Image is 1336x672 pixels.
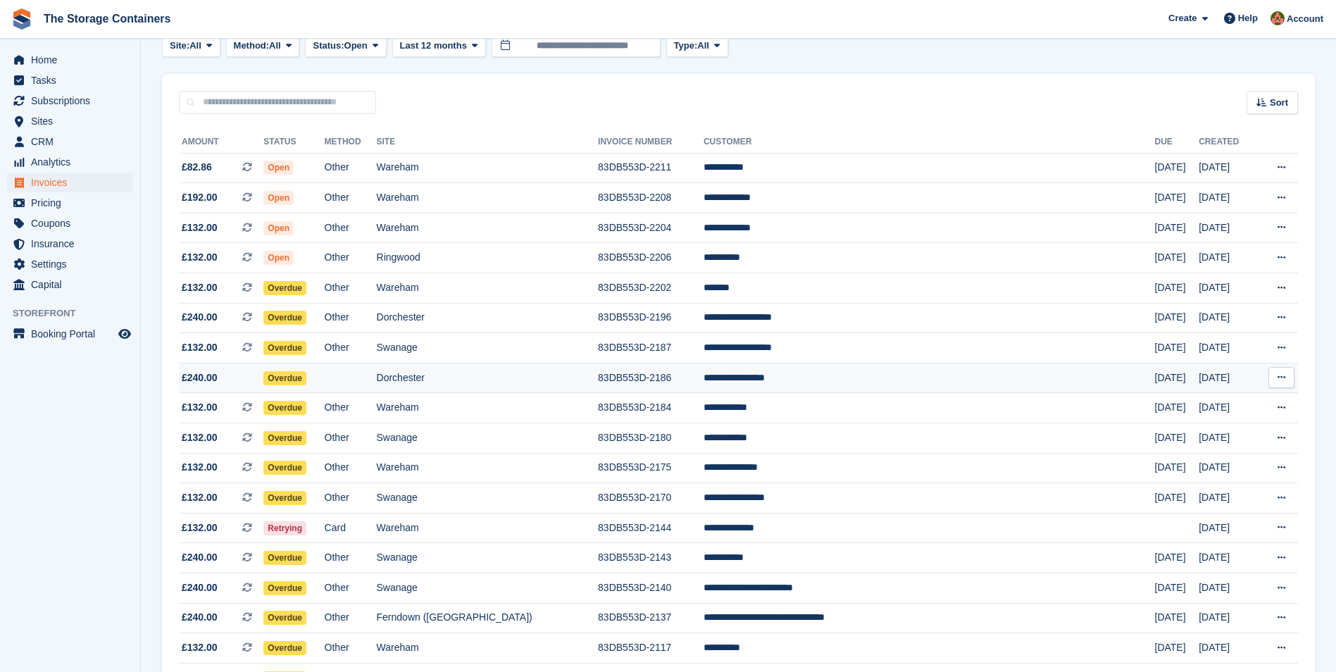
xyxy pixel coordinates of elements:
td: [DATE] [1155,603,1199,633]
span: Account [1287,12,1323,26]
span: Overdue [263,341,306,355]
span: Insurance [31,234,116,254]
span: Overdue [263,641,306,655]
td: Other [325,603,377,633]
td: 83DB553D-2211 [598,153,704,183]
td: [DATE] [1199,603,1256,633]
td: Other [325,453,377,483]
td: Other [325,243,377,273]
button: Last 12 months [392,35,486,58]
td: Swanage [377,573,599,604]
td: Wareham [377,273,599,304]
a: menu [7,213,133,233]
td: Other [325,333,377,363]
button: Site: All [162,35,220,58]
td: [DATE] [1199,243,1256,273]
td: [DATE] [1199,573,1256,604]
td: 83DB553D-2170 [598,483,704,514]
td: [DATE] [1155,633,1199,664]
td: Swanage [377,543,599,573]
span: Open [263,161,294,175]
span: £132.00 [182,430,218,445]
img: Kirsty Simpson [1271,11,1285,25]
th: Due [1155,131,1199,154]
span: Type: [674,39,698,53]
span: Storefront [13,306,140,321]
td: [DATE] [1199,363,1256,393]
td: Other [325,303,377,333]
span: Status: [313,39,344,53]
a: menu [7,275,133,294]
td: [DATE] [1199,213,1256,243]
a: menu [7,111,133,131]
td: Other [325,483,377,514]
td: [DATE] [1155,483,1199,514]
span: £132.00 [182,340,218,355]
td: [DATE] [1155,153,1199,183]
td: [DATE] [1199,513,1256,543]
td: [DATE] [1155,333,1199,363]
a: menu [7,132,133,151]
button: Type: All [666,35,728,58]
th: Invoice Number [598,131,704,154]
span: £240.00 [182,371,218,385]
td: [DATE] [1199,333,1256,363]
td: Swanage [377,423,599,454]
td: [DATE] [1155,423,1199,454]
span: Sort [1270,96,1288,110]
span: £132.00 [182,640,218,655]
td: [DATE] [1155,303,1199,333]
td: Other [325,153,377,183]
span: Tasks [31,70,116,90]
td: 83DB553D-2140 [598,573,704,604]
td: [DATE] [1155,243,1199,273]
td: 83DB553D-2208 [598,183,704,213]
td: 83DB553D-2204 [598,213,704,243]
td: Wareham [377,393,599,423]
span: Open [344,39,368,53]
td: Wareham [377,183,599,213]
span: Overdue [263,461,306,475]
td: [DATE] [1155,273,1199,304]
span: Subscriptions [31,91,116,111]
td: 83DB553D-2137 [598,603,704,633]
span: £132.00 [182,521,218,535]
td: [DATE] [1155,453,1199,483]
span: Last 12 months [400,39,467,53]
td: [DATE] [1199,423,1256,454]
span: £132.00 [182,460,218,475]
span: Overdue [263,401,306,415]
td: Card [325,513,377,543]
span: Booking Portal [31,324,116,344]
td: [DATE] [1199,303,1256,333]
span: Home [31,50,116,70]
td: 83DB553D-2196 [598,303,704,333]
span: Overdue [263,371,306,385]
td: Wareham [377,153,599,183]
th: Method [325,131,377,154]
span: £132.00 [182,280,218,295]
td: 83DB553D-2143 [598,543,704,573]
td: [DATE] [1199,483,1256,514]
a: menu [7,50,133,70]
td: Other [325,573,377,604]
a: menu [7,173,133,192]
td: Other [325,213,377,243]
td: [DATE] [1199,153,1256,183]
td: [DATE] [1155,573,1199,604]
span: Overdue [263,311,306,325]
td: [DATE] [1155,183,1199,213]
span: Help [1238,11,1258,25]
a: menu [7,70,133,90]
span: Analytics [31,152,116,172]
td: Other [325,633,377,664]
td: Wareham [377,453,599,483]
a: The Storage Containers [38,7,176,30]
span: Overdue [263,491,306,505]
span: Open [263,191,294,205]
a: menu [7,234,133,254]
td: [DATE] [1199,183,1256,213]
td: Swanage [377,333,599,363]
td: Ferndown ([GEOGRAPHIC_DATA]) [377,603,599,633]
span: All [189,39,201,53]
